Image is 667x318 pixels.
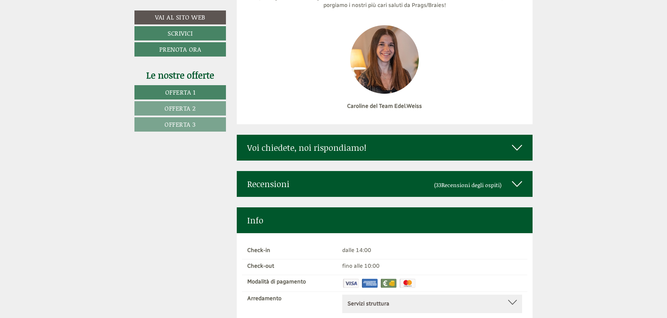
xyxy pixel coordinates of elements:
[134,69,226,82] div: Le nostre offerte
[361,278,379,289] img: American Express
[347,300,389,307] b: Servizi struttura
[347,103,422,109] strong: Caroline del Team Edel.Weiss
[134,26,226,40] a: Scrivici
[337,262,527,270] div: fino alle 10:00
[237,135,533,161] div: Voi chiedete, noi rispondiamo!
[342,278,360,289] img: Visa
[434,181,501,189] small: (33 )
[247,262,274,270] label: Check-out
[164,104,196,113] span: Offerta 2
[349,24,420,94] img: image
[247,278,306,286] label: Modalità di pagamento
[337,246,527,254] div: dalle 14:00
[237,207,533,233] div: Info
[247,295,281,303] label: Arredamento
[134,42,226,57] a: Prenota ora
[165,88,196,97] span: Offerta 1
[399,278,416,289] img: Maestro
[237,171,533,197] div: Recensioni
[134,10,226,24] a: Vai al sito web
[164,120,196,129] span: Offerta 3
[380,278,397,289] img: Contanti
[247,246,270,254] label: Check-in
[441,181,500,189] span: Recensioni degli ospiti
